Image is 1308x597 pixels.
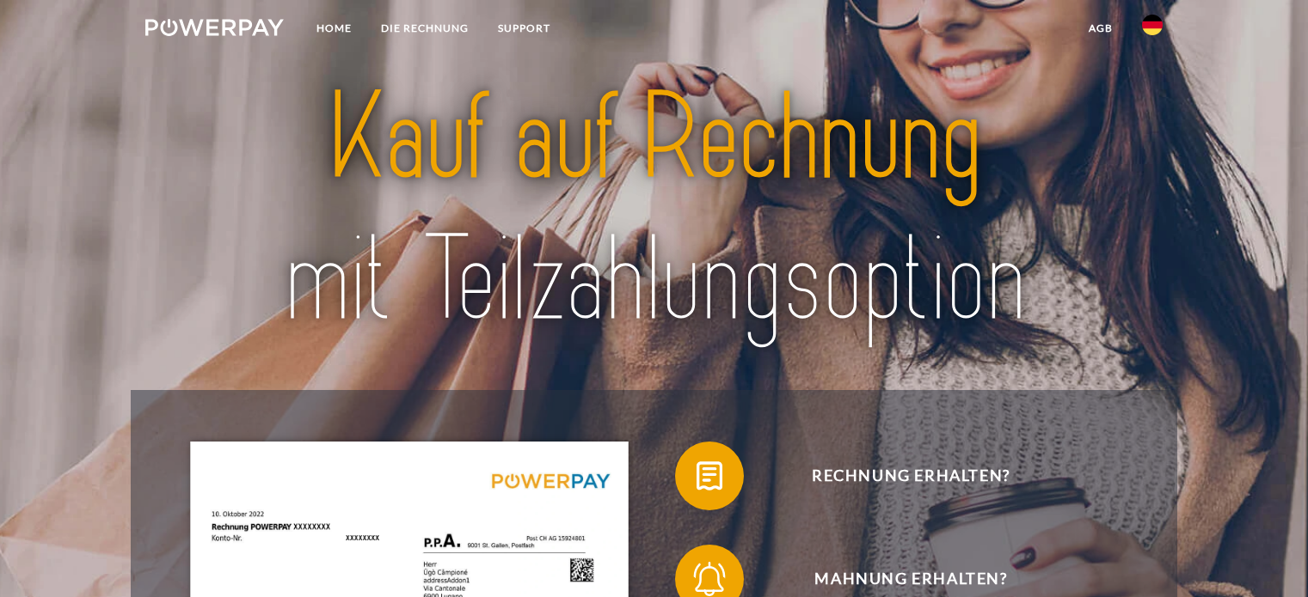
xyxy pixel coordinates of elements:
[145,19,284,36] img: logo-powerpay-white.svg
[366,13,483,44] a: DIE RECHNUNG
[195,60,1112,358] img: title-powerpay_de.svg
[1142,15,1163,35] img: de
[302,13,366,44] a: Home
[675,442,1122,510] button: Rechnung erhalten?
[688,454,731,497] img: qb_bill.svg
[1074,13,1127,44] a: agb
[483,13,565,44] a: SUPPORT
[700,442,1121,510] span: Rechnung erhalten?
